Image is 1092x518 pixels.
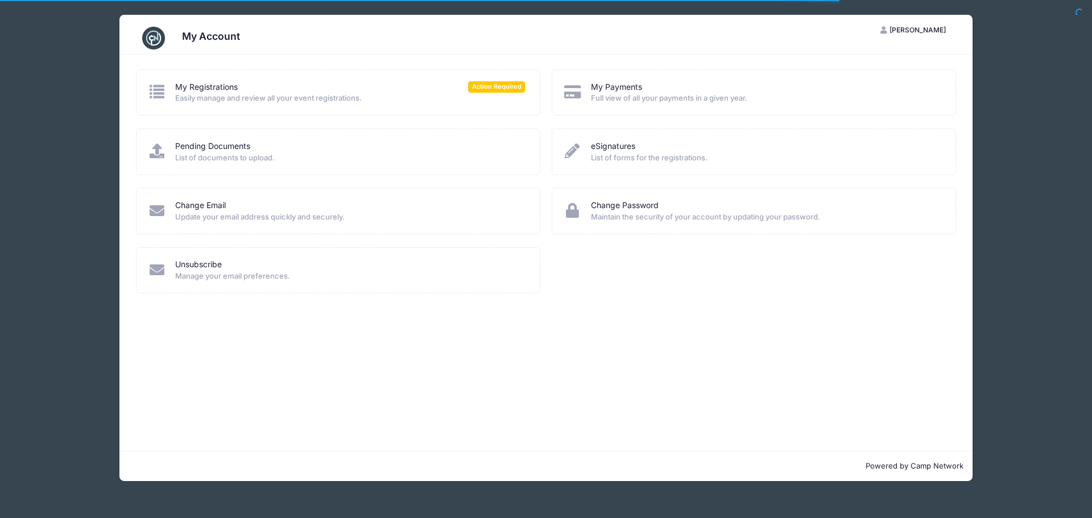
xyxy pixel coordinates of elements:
[591,93,941,104] span: Full view of all your payments in a given year.
[468,81,525,92] span: Action Required
[591,212,941,223] span: Maintain the security of your account by updating your password.
[129,461,963,472] p: Powered by Camp Network
[591,140,635,152] a: eSignatures
[871,20,956,40] button: [PERSON_NAME]
[591,81,642,93] a: My Payments
[175,93,525,104] span: Easily manage and review all your event registrations.
[142,27,165,49] img: CampNetwork
[175,152,525,164] span: List of documents to upload.
[890,26,946,34] span: [PERSON_NAME]
[175,140,250,152] a: Pending Documents
[175,212,525,223] span: Update your email address quickly and securely.
[175,271,525,282] span: Manage your email preferences.
[182,30,240,42] h3: My Account
[175,200,226,212] a: Change Email
[591,152,941,164] span: List of forms for the registrations.
[591,200,659,212] a: Change Password
[175,259,222,271] a: Unsubscribe
[175,81,238,93] a: My Registrations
